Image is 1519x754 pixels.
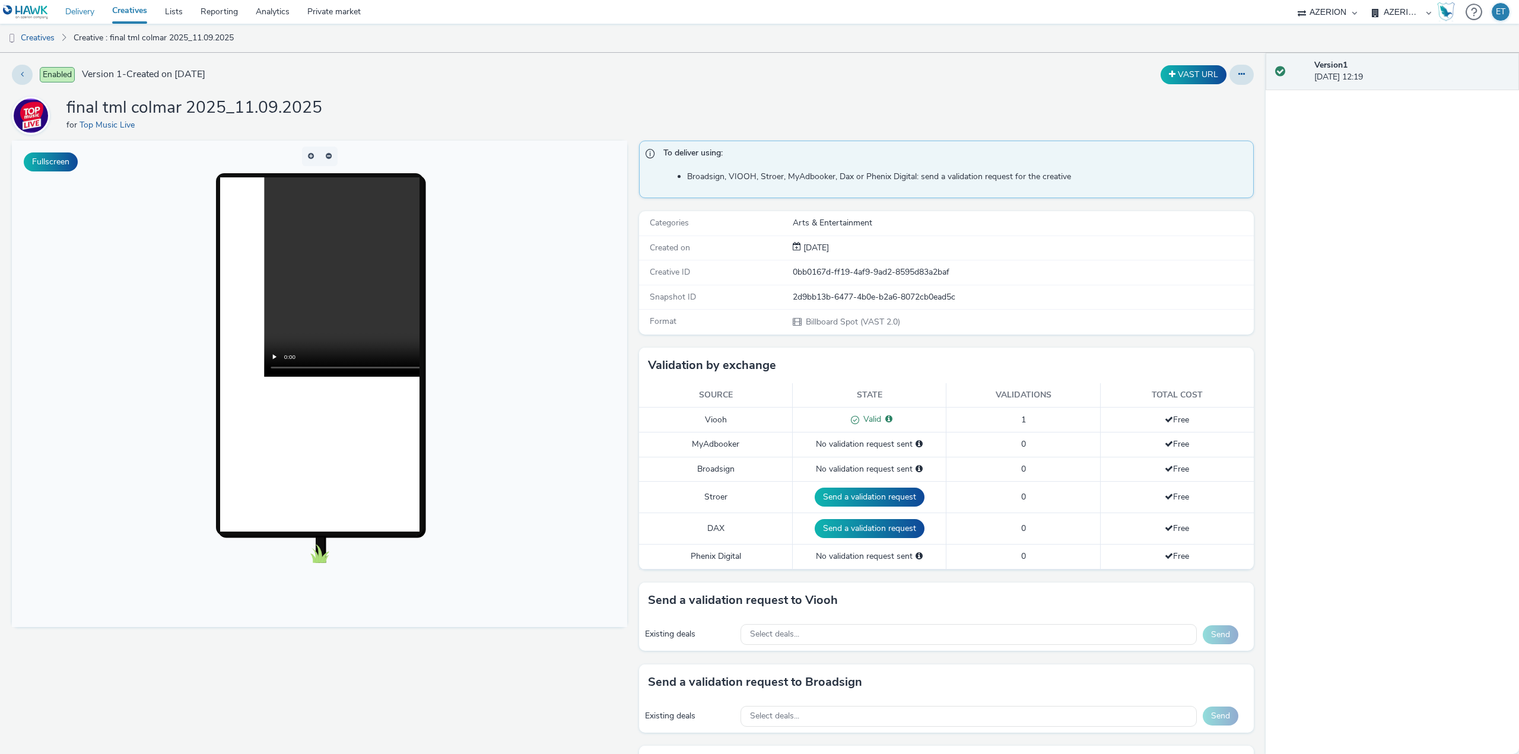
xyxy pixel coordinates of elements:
[916,438,923,450] div: Please select a deal below and click on Send to send a validation request to MyAdbooker.
[916,463,923,475] div: Please select a deal below and click on Send to send a validation request to Broadsign.
[1165,523,1189,534] span: Free
[80,119,139,131] a: Top Music Live
[639,408,793,432] td: Viooh
[1203,625,1238,644] button: Send
[1165,463,1189,475] span: Free
[648,673,862,691] h3: Send a validation request to Broadsign
[639,457,793,481] td: Broadsign
[1437,2,1455,21] img: Hawk Academy
[6,33,18,44] img: dooh
[639,383,793,408] th: Source
[650,266,690,278] span: Creative ID
[12,110,55,121] a: Top Music Live
[1165,438,1189,450] span: Free
[1165,491,1189,502] span: Free
[1314,59,1510,84] div: [DATE] 12:19
[815,519,924,538] button: Send a validation request
[66,119,80,131] span: for
[648,591,838,609] h3: Send a validation request to Viooh
[1021,438,1026,450] span: 0
[639,482,793,513] td: Stroer
[663,147,1242,163] span: To deliver using:
[1165,414,1189,425] span: Free
[648,357,776,374] h3: Validation by exchange
[750,629,799,640] span: Select deals...
[687,171,1248,183] li: Broadsign, VIOOH, Stroer, MyAdbooker, Dax or Phenix Digital: send a validation request for the cr...
[793,291,1253,303] div: 2d9bb13b-6477-4b0e-b2a6-8072cb0ead5c
[859,413,881,425] span: Valid
[793,383,946,408] th: State
[639,545,793,569] td: Phenix Digital
[650,316,676,327] span: Format
[650,291,696,303] span: Snapshot ID
[799,438,940,450] div: No validation request sent
[916,551,923,562] div: Please select a deal below and click on Send to send a validation request to Phenix Digital.
[793,217,1253,229] div: Arts & Entertainment
[66,97,322,119] h1: final tml colmar 2025_11.09.2025
[793,266,1253,278] div: 0bb0167d-ff19-4af9-9ad2-8595d83a2baf
[801,242,829,254] div: Creation 11 September 2025, 12:19
[1021,551,1026,562] span: 0
[799,463,940,475] div: No validation request sent
[14,98,48,133] img: Top Music Live
[639,432,793,457] td: MyAdbooker
[650,217,689,228] span: Categories
[1437,2,1460,21] a: Hawk Academy
[1314,59,1348,71] strong: Version 1
[68,24,240,52] a: Creative : final tml colmar 2025_11.09.2025
[1021,523,1026,534] span: 0
[1496,3,1505,21] div: ET
[645,710,735,722] div: Existing deals
[1165,551,1189,562] span: Free
[1100,383,1254,408] th: Total cost
[1203,707,1238,726] button: Send
[24,152,78,171] button: Fullscreen
[1021,463,1026,475] span: 0
[1158,65,1229,84] div: Duplicate the creative as a VAST URL
[799,551,940,562] div: No validation request sent
[805,316,900,327] span: Billboard Spot (VAST 2.0)
[750,711,799,721] span: Select deals...
[3,5,49,20] img: undefined Logo
[1021,414,1026,425] span: 1
[650,242,690,253] span: Created on
[1021,491,1026,502] span: 0
[645,628,735,640] div: Existing deals
[40,67,75,82] span: Enabled
[82,68,205,81] span: Version 1 - Created on [DATE]
[801,242,829,253] span: [DATE]
[639,513,793,545] td: DAX
[1161,65,1226,84] button: VAST URL
[946,383,1100,408] th: Validations
[815,488,924,507] button: Send a validation request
